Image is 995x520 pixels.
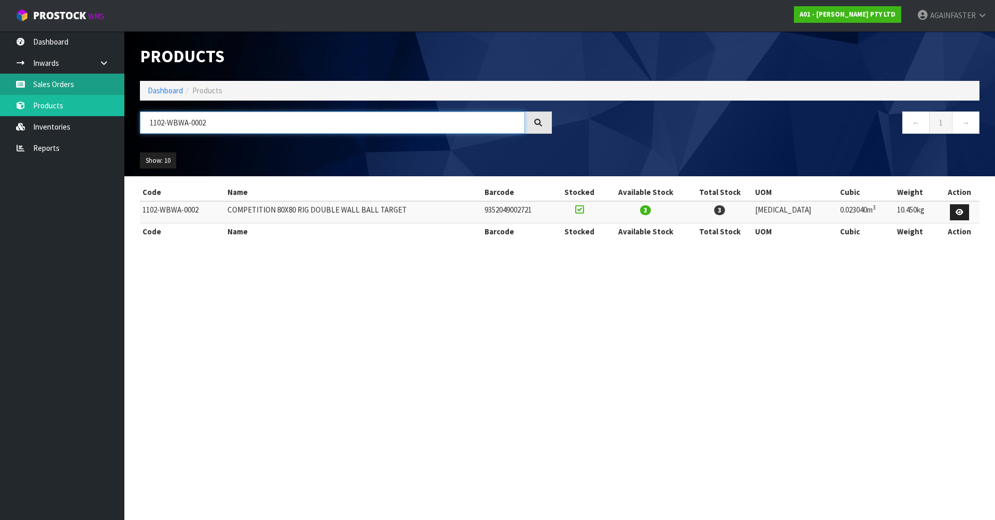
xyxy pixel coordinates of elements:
[16,9,29,22] img: cube-alt.png
[837,184,894,201] th: Cubic
[140,111,525,134] input: Search products
[225,184,481,201] th: Name
[192,86,222,95] span: Products
[604,184,687,201] th: Available Stock
[567,111,979,137] nav: Page navigation
[940,223,979,240] th: Action
[140,184,225,201] th: Code
[894,201,940,223] td: 10.450kg
[140,201,225,223] td: 1102-WBWA-0002
[894,223,940,240] th: Weight
[140,223,225,240] th: Code
[837,201,894,223] td: 0.023040m
[640,205,651,215] span: 3
[929,111,953,134] a: 1
[800,10,895,19] strong: A01 - [PERSON_NAME] PTY LTD
[225,201,481,223] td: COMPETITION 80X80 RIG DOUBLE WALL BALL TARGET
[930,10,976,20] span: AGAINFASTER
[555,223,604,240] th: Stocked
[33,9,86,22] span: ProStock
[225,223,481,240] th: Name
[752,184,837,201] th: UOM
[837,223,894,240] th: Cubic
[148,86,183,95] a: Dashboard
[604,223,687,240] th: Available Stock
[482,201,555,223] td: 9352049002721
[940,184,979,201] th: Action
[687,184,752,201] th: Total Stock
[88,11,104,21] small: WMS
[555,184,604,201] th: Stocked
[894,184,940,201] th: Weight
[140,152,176,169] button: Show: 10
[714,205,725,215] span: 3
[482,223,555,240] th: Barcode
[140,47,552,65] h1: Products
[482,184,555,201] th: Barcode
[752,201,837,223] td: [MEDICAL_DATA]
[752,223,837,240] th: UOM
[873,204,876,211] sup: 3
[952,111,979,134] a: →
[687,223,752,240] th: Total Stock
[902,111,930,134] a: ←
